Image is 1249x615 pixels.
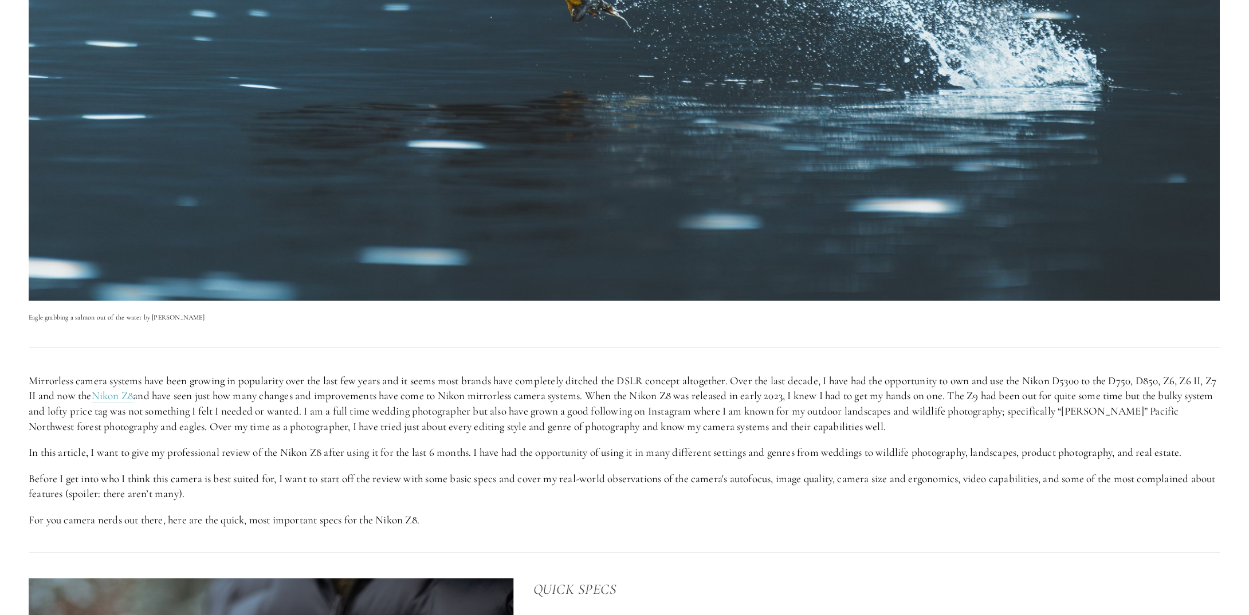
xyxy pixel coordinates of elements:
[29,512,1220,528] p: For you camera nerds out there, here are the quick, most important specs for the Nikon Z8.
[29,445,1220,460] p: In this article, I want to give my professional review of the Nikon Z8 after using it for the las...
[92,389,133,403] a: Nikon Z8
[533,581,617,598] em: Quick Specs
[29,373,1220,434] p: Mirrorless camera systems have been growing in popularity over the last few years and it seems mo...
[29,471,1220,502] p: Before I get into who I think this camera is best suited for, I want to start off the review with...
[29,312,1220,323] p: Eagle grabbing a salmon out of the water by [PERSON_NAME]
